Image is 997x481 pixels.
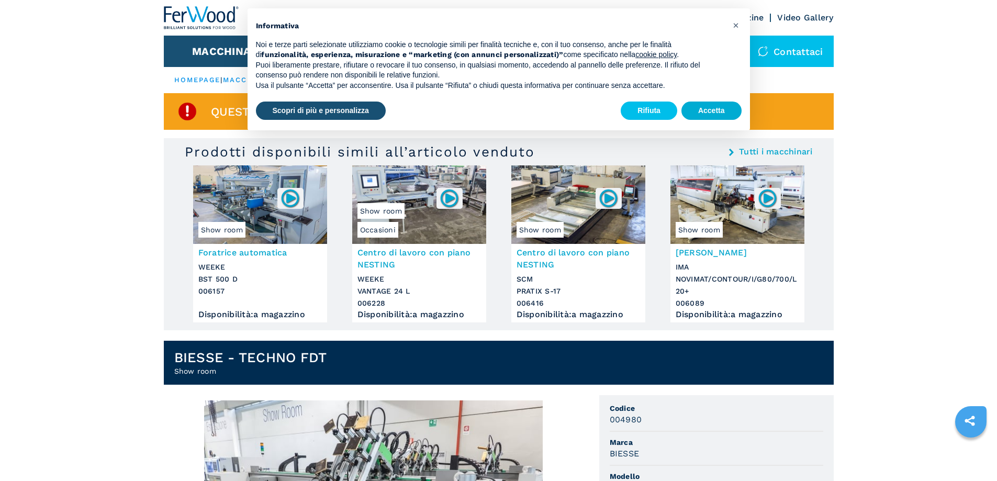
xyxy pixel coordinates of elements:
[211,106,415,118] span: Questo articolo è già venduto
[164,6,239,29] img: Ferwood
[676,312,799,317] div: Disponibilità : a magazzino
[174,76,221,84] a: HOMEPAGE
[670,165,804,322] a: Bordatrice Singola IMA NOVIMAT/CONTOUR/I/G80/700/L20+Show room006089[PERSON_NAME]IMANOVIMAT/CONTO...
[670,165,804,244] img: Bordatrice Singola IMA NOVIMAT/CONTOUR/I/G80/700/L20+
[728,17,745,33] button: Chiudi questa informativa
[220,76,222,84] span: |
[174,349,327,366] h1: BIESSE - TECHNO FDT
[357,247,481,271] h3: Centro di lavoro con piano NESTING
[261,50,563,59] strong: funzionalità, esperienza, misurazione e “marketing (con annunci personalizzati)”
[747,36,834,67] div: Contattaci
[193,165,327,322] a: Foratrice automatica WEEKE BST 500 DShow room006157Foratrice automaticaWEEKEBST 500 D006157Dispon...
[610,403,823,413] span: Codice
[610,448,640,460] h3: BIESSE
[517,273,640,309] h3: SCM PRATIX S-17 006416
[192,45,262,58] button: Macchinari
[511,165,645,244] img: Centro di lavoro con piano NESTING SCM PRATIX S-17
[733,19,739,31] span: ×
[610,413,642,426] h3: 004980
[739,148,813,156] a: Tutti i macchinari
[352,165,486,244] img: Centro di lavoro con piano NESTING WEEKE VANTAGE 24 L
[439,188,460,208] img: 006228
[598,188,619,208] img: 006416
[193,165,327,244] img: Foratrice automatica WEEKE BST 500 D
[357,312,481,317] div: Disponibilità : a magazzino
[198,312,322,317] div: Disponibilità : a magazzino
[256,60,725,81] p: Puoi liberamente prestare, rifiutare o revocare il tuo consenso, in qualsiasi momento, accedendo ...
[256,102,386,120] button: Scopri di più e personalizza
[174,366,327,376] h2: Show room
[357,203,405,219] span: Show room
[198,261,322,297] h3: WEEKE BST 500 D 006157
[681,102,742,120] button: Accetta
[758,46,768,57] img: Contattaci
[256,21,725,31] h2: Informativa
[621,102,677,120] button: Rifiuta
[185,143,535,160] h3: Prodotti disponibili simili all’articolo venduto
[777,13,833,23] a: Video Gallery
[676,247,799,259] h3: [PERSON_NAME]
[357,273,481,309] h3: WEEKE VANTAGE 24 L 006228
[676,261,799,309] h3: IMA NOVIMAT/CONTOUR/I/G80/700/L20+ 006089
[198,247,322,259] h3: Foratrice automatica
[280,188,300,208] img: 006157
[198,222,245,238] span: Show room
[957,408,983,434] a: sharethis
[256,40,725,60] p: Noi e terze parti selezionate utilizziamo cookie o tecnologie simili per finalità tecniche e, con...
[635,50,677,59] a: cookie policy
[177,101,198,122] img: SoldProduct
[610,437,823,448] span: Marca
[256,81,725,91] p: Usa il pulsante “Accetta” per acconsentire. Usa il pulsante “Rifiuta” o chiudi questa informativa...
[517,222,564,238] span: Show room
[357,222,398,238] span: Occasioni
[511,165,645,322] a: Centro di lavoro con piano NESTING SCM PRATIX S-17Show room006416Centro di lavoro con piano NESTI...
[757,188,778,208] img: 006089
[352,165,486,322] a: Centro di lavoro con piano NESTING WEEKE VANTAGE 24 LOccasioniShow room006228Centro di lavoro con...
[676,222,723,238] span: Show room
[517,247,640,271] h3: Centro di lavoro con piano NESTING
[517,312,640,317] div: Disponibilità : a magazzino
[223,76,278,84] a: macchinari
